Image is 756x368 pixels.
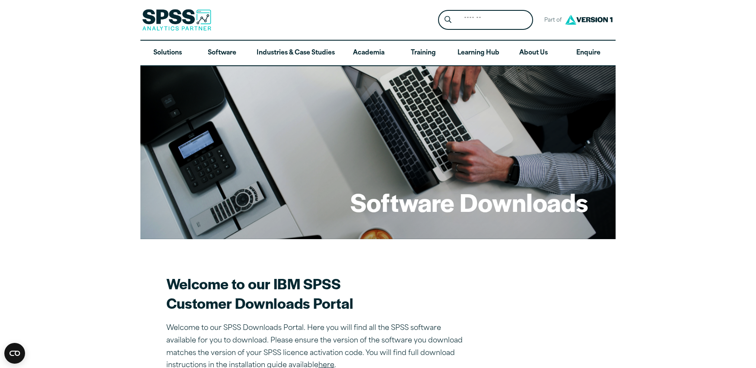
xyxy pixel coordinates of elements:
[445,16,451,23] svg: Search magnifying glass icon
[350,185,588,219] h1: Software Downloads
[506,41,561,66] a: About Us
[438,10,533,30] form: Site Header Search Form
[540,14,563,27] span: Part of
[440,12,456,28] button: Search magnifying glass icon
[140,41,195,66] a: Solutions
[195,41,249,66] a: Software
[396,41,451,66] a: Training
[561,41,616,66] a: Enquire
[166,274,469,313] h2: Welcome to our IBM SPSS Customer Downloads Portal
[563,12,615,28] img: Version1 Logo
[342,41,396,66] a: Academia
[140,41,616,66] nav: Desktop version of site main menu
[451,41,506,66] a: Learning Hub
[142,9,211,31] img: SPSS Analytics Partner
[250,41,342,66] a: Industries & Case Studies
[4,343,25,364] button: Open CMP widget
